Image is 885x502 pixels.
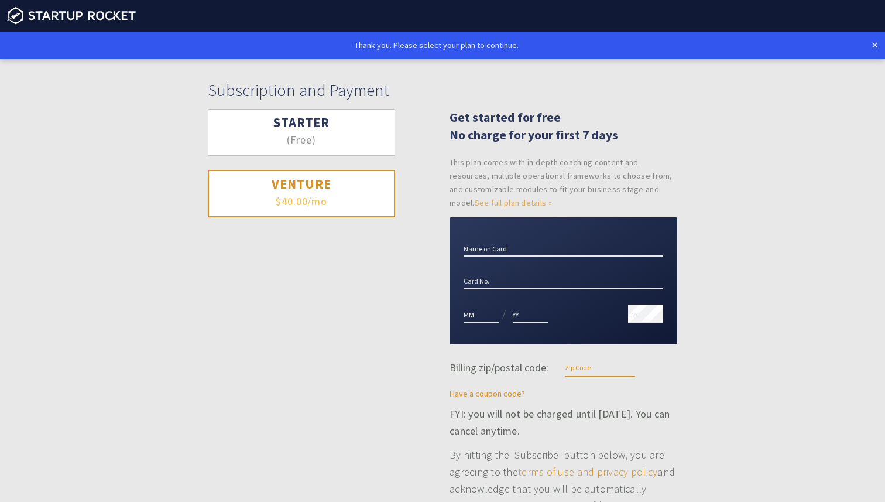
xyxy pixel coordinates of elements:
h3: Venture [231,176,373,193]
a: See full plan details » [475,197,552,208]
input: CVC [628,305,663,323]
h1: Subscription and Payment [208,80,677,101]
a: × [872,38,878,52]
span: $40.00/mo [276,196,327,207]
input: YY [513,305,548,323]
h3: Starter [231,114,373,131]
small: This plan comes with in-depth coaching content and resources, multiple operational frameworks to ... [450,156,677,210]
span: (Free) [287,135,316,145]
h2: Get started for free No charge for your first 7 days [450,109,677,144]
button: Venture $40.00/mo [208,170,395,217]
input: Card No. [464,271,663,289]
span: Thank you. Please select your plan to continue. [355,40,519,50]
a: terms of use and privacy policy [518,465,657,479]
input: MM [464,305,499,323]
span: Billing zip/postal code: [450,361,548,374]
input: Name on Card [464,238,663,257]
a: Have a coupon code? [450,388,525,399]
strong: FYI: you will not be charged until [DATE]. You can cancel anytime. [450,407,670,438]
input: Zip Code [565,358,635,377]
button: Starter (Free) [208,109,395,156]
div: / [464,296,548,323]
